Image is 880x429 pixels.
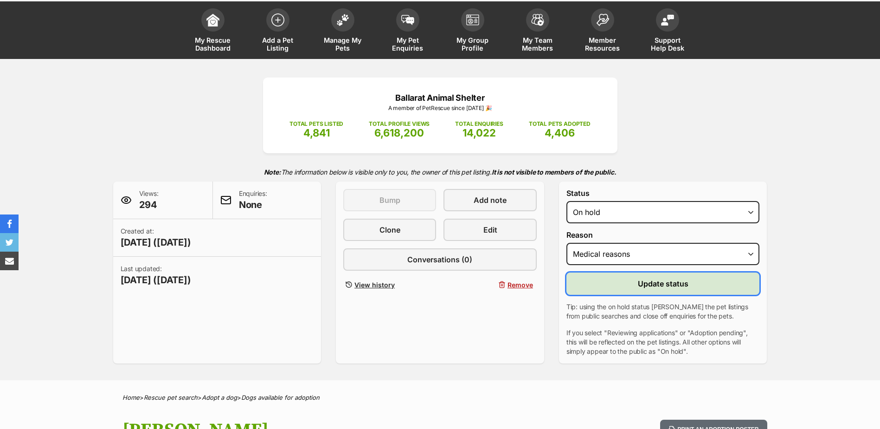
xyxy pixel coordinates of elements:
[401,15,414,25] img: pet-enquiries-icon-7e3ad2cf08bfb03b45e93fb7055b45f3efa6380592205ae92323e6603595dc1f.svg
[180,4,245,59] a: My Rescue Dashboard
[474,195,507,206] span: Add note
[277,104,604,112] p: A member of PetRescue since [DATE] 🎉
[113,162,767,182] p: The information below is visible only to you, the owner of this pet listing.
[387,36,429,52] span: My Pet Enquiries
[483,224,497,235] span: Edit
[121,273,191,286] span: [DATE] ([DATE])
[343,189,436,211] button: Bump
[466,14,479,26] img: group-profile-icon-3fa3cf56718a62981997c0bc7e787c4b2cf8bcc04b72c1350f741eb67cf2f40e.svg
[206,13,219,26] img: dashboard-icon-eb2f2d2d3e046f16d808141f083e7271f6b2e854fb5c12c21221c1fb7104beca.svg
[336,14,349,26] img: manage-my-pets-icon-02211641906a0b7f246fdf0571729dbe1e7629f14944591b6c1af311fb30b64b.svg
[264,168,281,176] strong: Note:
[139,189,159,211] p: Views:
[505,4,570,59] a: My Team Members
[289,120,343,128] p: TOTAL PETS LISTED
[139,198,159,211] span: 294
[517,36,559,52] span: My Team Members
[443,219,536,241] a: Edit
[271,13,284,26] img: add-pet-listing-icon-0afa8454b4691262ce3f59096e99ab1cd57d4a30225e0717b998d2c9b9846f56.svg
[369,120,430,128] p: TOTAL PROFILE VIEWS
[343,219,436,241] a: Clone
[596,13,609,26] img: member-resources-icon-8e73f808a243e03378d46382f2149f9095a855e16c252ad45f914b54edf8863c.svg
[121,236,191,249] span: [DATE] ([DATE])
[303,127,330,139] span: 4,841
[443,278,536,292] button: Remove
[492,168,617,176] strong: It is not visible to members of the public.
[122,394,140,401] a: Home
[239,198,267,211] span: None
[635,4,700,59] a: Support Help Desk
[452,36,494,52] span: My Group Profile
[379,224,400,235] span: Clone
[202,394,237,401] a: Adopt a dog
[462,127,496,139] span: 14,022
[507,280,533,290] span: Remove
[566,231,760,239] label: Reason
[545,127,575,139] span: 4,406
[647,36,688,52] span: Support Help Desk
[529,120,591,128] p: TOTAL PETS ADOPTED
[245,4,310,59] a: Add a Pet Listing
[661,14,674,26] img: help-desk-icon-fdf02630f3aa405de69fd3d07c3f3aa587a6932b1a1747fa1d2bba05be0121f9.svg
[241,394,320,401] a: Dogs available for adoption
[144,394,198,401] a: Rescue pet search
[443,189,536,211] a: Add note
[566,328,760,356] p: If you select "Reviewing applications" or "Adoption pending", this will be reflected on the pet l...
[374,127,424,139] span: 6,618,200
[531,14,544,26] img: team-members-icon-5396bd8760b3fe7c0b43da4ab00e1e3bb1a5d9ba89233759b79545d2d3fc5d0d.svg
[455,120,503,128] p: TOTAL ENQUIRIES
[379,195,400,206] span: Bump
[440,4,505,59] a: My Group Profile
[257,36,299,52] span: Add a Pet Listing
[570,4,635,59] a: Member Resources
[407,254,472,265] span: Conversations (0)
[638,278,688,289] span: Update status
[343,248,537,271] a: Conversations (0)
[566,302,760,321] p: Tip: using the on hold status [PERSON_NAME] the pet listings from public searches and close off e...
[277,91,604,104] p: Ballarat Animal Shelter
[322,36,364,52] span: Manage My Pets
[354,280,395,290] span: View history
[582,36,623,52] span: Member Resources
[121,227,191,249] p: Created at:
[192,36,234,52] span: My Rescue Dashboard
[343,278,436,292] a: View history
[239,189,267,211] p: Enquiries:
[310,4,375,59] a: Manage My Pets
[566,189,760,197] label: Status
[375,4,440,59] a: My Pet Enquiries
[566,273,760,295] button: Update status
[121,264,191,286] p: Last updated:
[99,394,781,401] div: > > >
